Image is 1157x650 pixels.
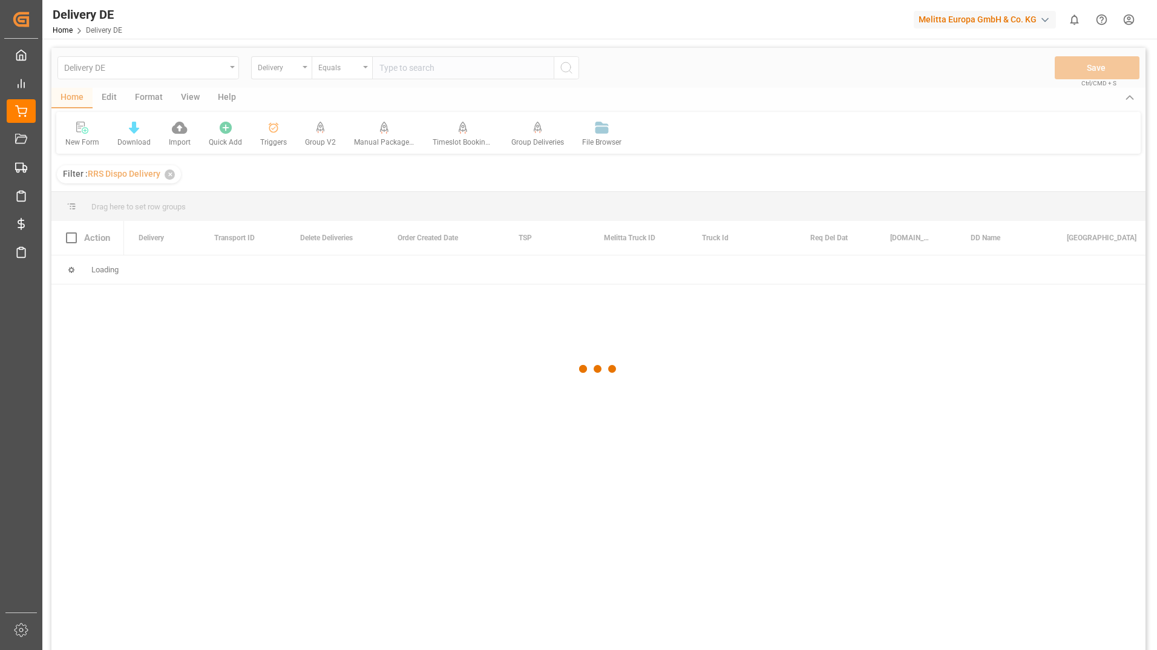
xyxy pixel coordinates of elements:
a: Home [53,26,73,34]
button: show 0 new notifications [1061,6,1088,33]
button: Help Center [1088,6,1115,33]
div: Delivery DE [53,5,122,24]
button: Melitta Europa GmbH & Co. KG [914,8,1061,31]
div: Melitta Europa GmbH & Co. KG [914,11,1056,28]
